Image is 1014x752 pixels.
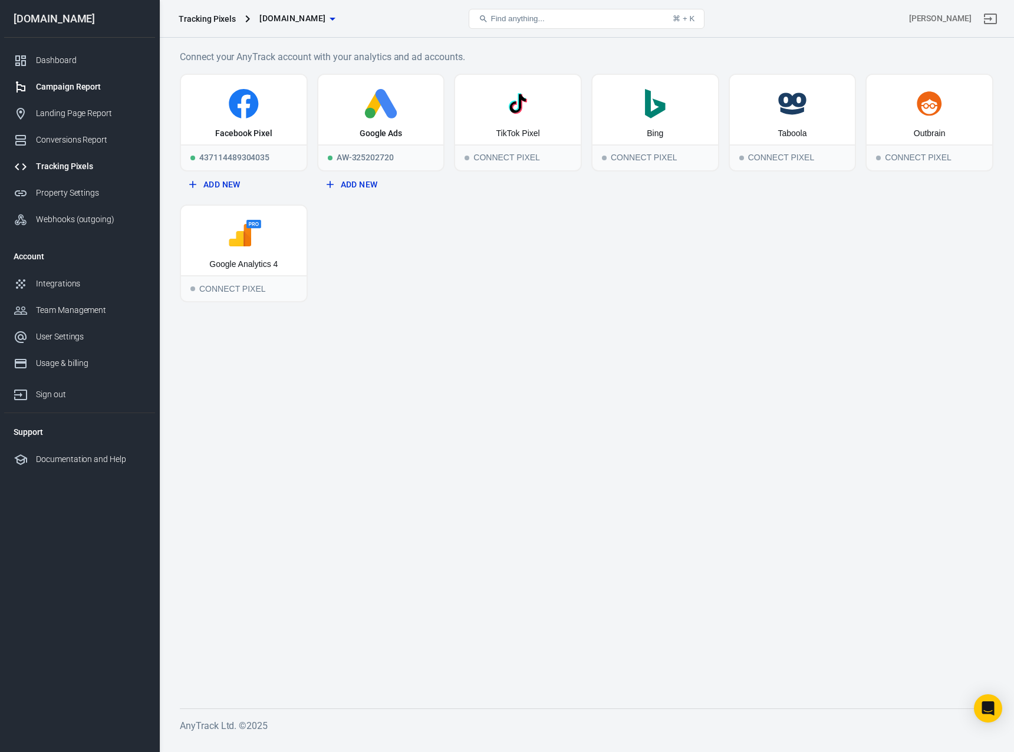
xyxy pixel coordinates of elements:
[180,74,308,171] a: Facebook PixelRunning437114489304035
[36,54,146,67] div: Dashboard
[179,13,236,25] div: Tracking Pixels
[36,388,146,401] div: Sign out
[4,418,155,446] li: Support
[4,242,155,271] li: Account
[317,74,445,171] a: Google AdsRunningAW-325202720
[4,324,155,350] a: User Settings
[36,331,146,343] div: User Settings
[190,156,195,160] span: Running
[259,11,325,26] span: selfmadeprogram.com
[185,174,303,196] button: Add New
[4,74,155,100] a: Campaign Report
[255,8,340,29] button: [DOMAIN_NAME]
[647,128,663,140] div: Bing
[602,156,607,160] span: Connect Pixel
[36,187,146,199] div: Property Settings
[180,205,308,302] button: Google Analytics 4Connect PixelConnect Pixel
[591,74,719,171] button: BingConnect PixelConnect Pixel
[36,304,146,316] div: Team Management
[190,286,195,291] span: Connect Pixel
[4,297,155,324] a: Team Management
[180,50,993,64] h6: Connect your AnyTrack account with your analytics and ad accounts.
[4,206,155,233] a: Webhooks (outgoing)
[4,127,155,153] a: Conversions Report
[778,128,806,140] div: Taboola
[465,156,469,160] span: Connect Pixel
[4,350,155,377] a: Usage & billing
[4,180,155,206] a: Property Settings
[36,213,146,226] div: Webhooks (outgoing)
[4,377,155,408] a: Sign out
[181,275,307,301] div: Connect Pixel
[876,156,881,160] span: Connect Pixel
[4,271,155,297] a: Integrations
[36,160,146,173] div: Tracking Pixels
[360,128,403,140] div: Google Ads
[180,718,993,733] h6: AnyTrack Ltd. © 2025
[318,144,444,170] div: AW-325202720
[36,81,146,93] div: Campaign Report
[909,12,972,25] div: Account id: ysDro5SM
[4,100,155,127] a: Landing Page Report
[865,74,993,171] button: OutbrainConnect PixelConnect Pixel
[181,144,307,170] div: 437114489304035
[209,259,278,271] div: Google Analytics 4
[730,144,855,170] div: Connect Pixel
[36,453,146,466] div: Documentation and Help
[729,74,857,171] button: TaboolaConnect PixelConnect Pixel
[490,14,544,23] span: Find anything...
[469,9,704,29] button: Find anything...⌘ + K
[592,144,718,170] div: Connect Pixel
[976,5,1005,33] a: Sign out
[454,74,582,171] button: TikTok PixelConnect PixelConnect Pixel
[36,134,146,146] div: Conversions Report
[974,694,1002,723] div: Open Intercom Messenger
[4,47,155,74] a: Dashboard
[322,174,440,196] button: Add New
[36,357,146,370] div: Usage & billing
[328,156,332,160] span: Running
[496,128,540,140] div: TikTok Pixel
[36,278,146,290] div: Integrations
[4,153,155,180] a: Tracking Pixels
[455,144,581,170] div: Connect Pixel
[36,107,146,120] div: Landing Page Report
[914,128,946,140] div: Outbrain
[867,144,992,170] div: Connect Pixel
[4,14,155,24] div: [DOMAIN_NAME]
[739,156,744,160] span: Connect Pixel
[215,128,272,140] div: Facebook Pixel
[673,14,694,23] div: ⌘ + K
